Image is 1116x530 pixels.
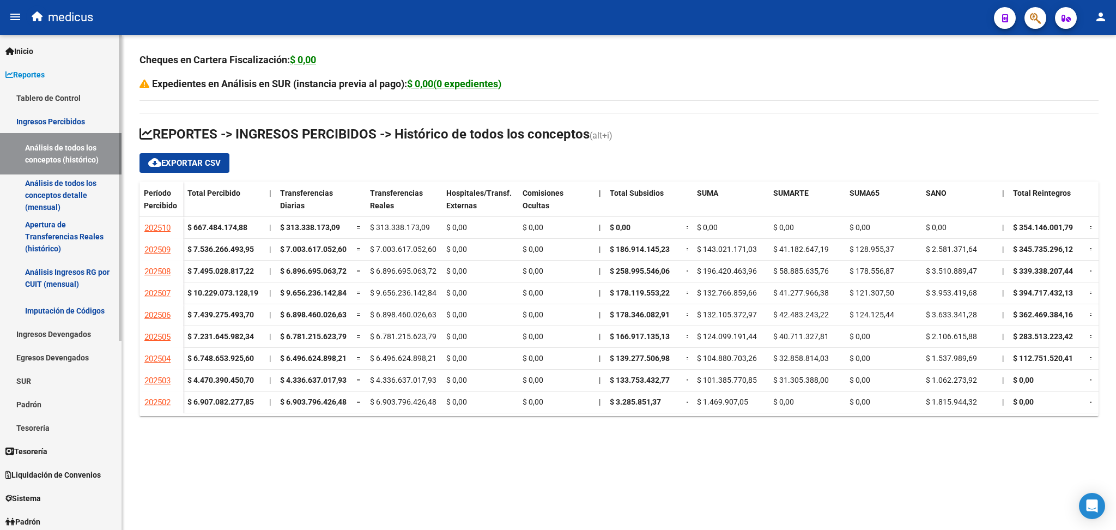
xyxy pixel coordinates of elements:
[290,52,316,68] div: $ 0,00
[446,223,467,232] span: $ 0,00
[5,45,33,57] span: Inicio
[697,332,757,341] span: $ 124.099.191,44
[686,267,690,275] span: =
[686,223,690,232] span: =
[370,267,436,275] span: $ 6.896.695.063,72
[926,223,947,232] span: $ 0,00
[523,245,543,254] span: $ 0,00
[926,267,977,275] span: $ 3.510.889,47
[926,354,977,363] span: $ 1.537.989,69
[610,223,630,232] span: $ 0,00
[773,397,794,406] span: $ 0,00
[356,245,361,254] span: =
[523,189,563,210] span: Comisiones Ocultas
[370,288,436,297] span: $ 9.656.236.142,84
[152,78,501,89] strong: Expedientes en Análisis en SUR (instancia previa al pago):
[697,267,757,275] span: $ 196.420.463,96
[1089,354,1094,363] span: =
[446,376,467,384] span: $ 0,00
[446,189,512,210] span: Hospitales/Transf. Externas
[1089,267,1094,275] span: =
[144,332,171,342] span: 202505
[366,182,442,227] datatable-header-cell: Transferencias Reales
[926,189,947,197] span: SANO
[769,182,845,227] datatable-header-cell: SUMARTE
[686,288,690,297] span: =
[5,469,101,481] span: Liquidación de Convenios
[1002,354,1004,363] span: |
[370,310,436,319] span: $ 6.898.460.026,63
[187,288,258,297] strong: $ 10.229.073.128,19
[1013,310,1073,319] span: $ 362.469.384,16
[446,310,467,319] span: $ 0,00
[599,332,601,341] span: |
[1013,189,1071,197] span: Total Reintegros
[610,332,670,341] span: $ 166.917.135,13
[926,245,977,254] span: $ 2.581.371,64
[446,354,467,363] span: $ 0,00
[693,182,769,227] datatable-header-cell: SUMA
[5,69,45,81] span: Reportes
[926,397,977,406] span: $ 1.815.944,32
[697,245,757,254] span: $ 143.021.171,03
[280,397,347,406] span: $ 6.903.796.426,48
[610,189,664,197] span: Total Subsidios
[269,189,271,197] span: |
[610,310,670,319] span: $ 178.346.082,91
[446,245,467,254] span: $ 0,00
[921,182,998,227] datatable-header-cell: SANO
[773,223,794,232] span: $ 0,00
[139,182,183,227] datatable-header-cell: Período Percibido
[280,189,333,210] span: Transferencias Diarias
[523,354,543,363] span: $ 0,00
[845,182,921,227] datatable-header-cell: SUMA65
[599,354,601,363] span: |
[926,310,977,319] span: $ 3.633.341,28
[187,354,254,363] strong: $ 6.748.653.925,60
[1089,288,1094,297] span: =
[356,354,361,363] span: =
[139,153,229,173] button: Exportar CSV
[518,182,595,227] datatable-header-cell: Comisiones Ocultas
[269,376,271,384] span: |
[280,376,347,384] span: $ 4.336.637.017,93
[926,288,977,297] span: $ 3.953.419,68
[773,376,829,384] span: $ 31.305.388,00
[269,245,271,254] span: |
[610,288,670,297] span: $ 178.119.553,22
[446,332,467,341] span: $ 0,00
[280,267,347,275] span: $ 6.896.695.063,72
[356,267,361,275] span: =
[1002,288,1004,297] span: |
[926,376,977,384] span: $ 1.062.273,92
[599,223,601,232] span: |
[5,492,41,504] span: Sistema
[370,354,436,363] span: $ 6.496.624.898,21
[523,376,543,384] span: $ 0,00
[523,332,543,341] span: $ 0,00
[187,223,247,232] strong: $ 667.484.174,88
[1013,267,1073,275] span: $ 339.338.207,44
[697,397,748,406] span: $ 1.469.907,05
[144,288,171,298] span: 202507
[280,223,340,232] span: $ 313.338.173,09
[370,223,430,232] span: $ 313.338.173,09
[280,288,347,297] span: $ 9.656.236.142,84
[370,189,423,210] span: Transferencias Reales
[850,397,870,406] span: $ 0,00
[356,332,361,341] span: =
[599,189,601,197] span: |
[5,445,47,457] span: Tesorería
[144,245,171,255] span: 202509
[1079,493,1105,519] div: Open Intercom Messenger
[686,332,690,341] span: =
[269,310,271,319] span: |
[697,376,757,384] span: $ 101.385.770,85
[595,182,605,227] datatable-header-cell: |
[1089,245,1094,254] span: =
[1009,182,1085,227] datatable-header-cell: Total Reintegros
[1002,397,1004,406] span: |
[144,397,171,407] span: 202502
[187,332,254,341] strong: $ 7.231.645.982,34
[686,245,690,254] span: =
